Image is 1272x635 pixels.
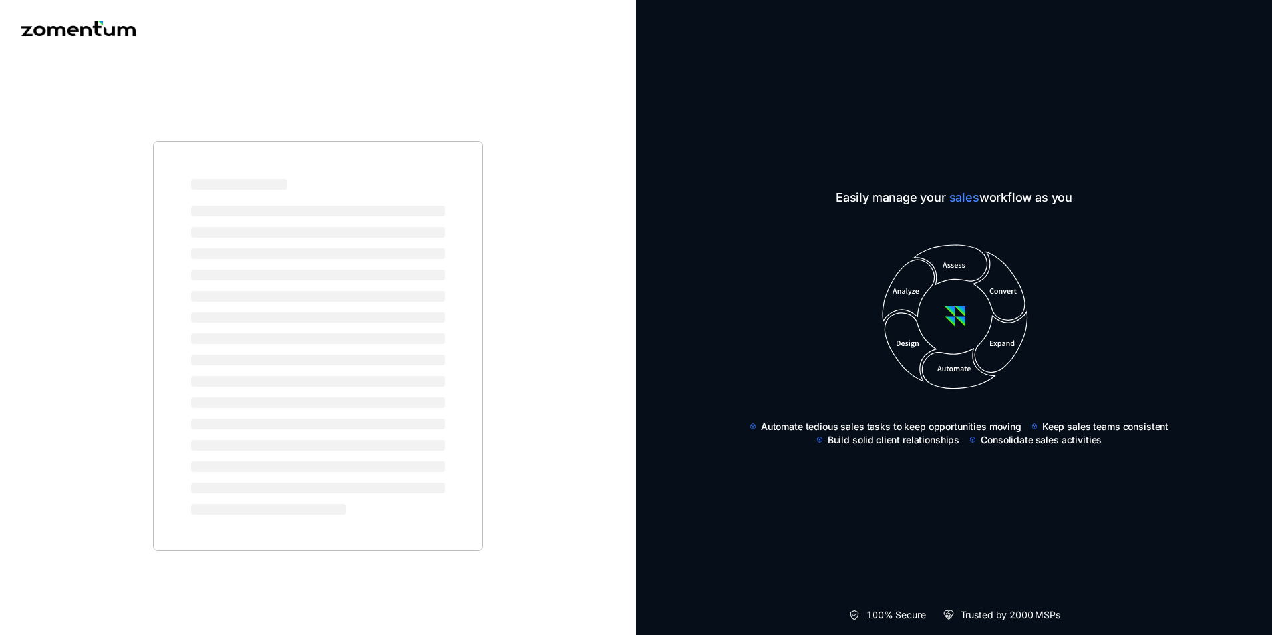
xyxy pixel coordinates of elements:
[828,433,960,447] span: Build solid client relationships
[21,21,136,36] img: Zomentum logo
[866,608,925,622] span: 100% Secure
[1042,420,1168,433] span: Keep sales teams consistent
[981,433,1102,447] span: Consolidate sales activities
[949,190,979,204] span: sales
[961,608,1060,622] span: Trusted by 2000 MSPs
[738,188,1170,207] span: Easily manage your workflow as you
[761,420,1021,433] span: Automate tedious sales tasks to keep opportunities moving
